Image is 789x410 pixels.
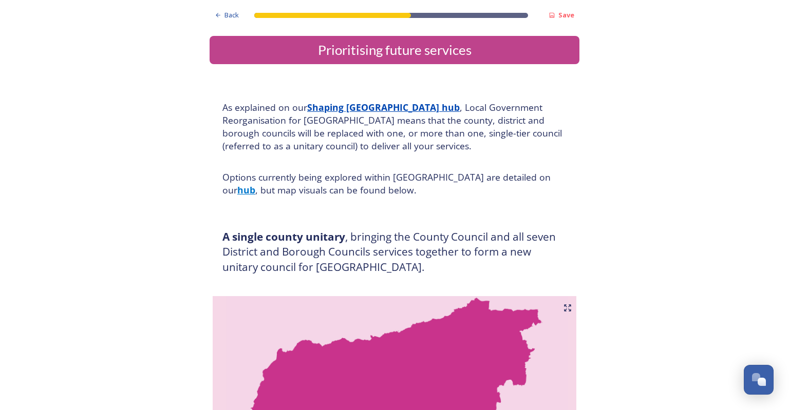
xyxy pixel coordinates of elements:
[744,365,774,395] button: Open Chat
[224,10,239,20] span: Back
[222,229,567,275] h3: , bringing the County Council and all seven District and Borough Councils services together to fo...
[237,184,255,196] a: hub
[222,229,345,244] strong: A single county unitary
[222,171,567,197] h4: Options currently being explored within [GEOGRAPHIC_DATA] are detailed on our , but map visuals c...
[558,10,574,19] strong: Save
[222,101,567,152] h4: As explained on our , Local Government Reorganisation for [GEOGRAPHIC_DATA] means that the county...
[214,40,575,60] div: Prioritising future services
[307,101,460,113] a: Shaping [GEOGRAPHIC_DATA] hub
